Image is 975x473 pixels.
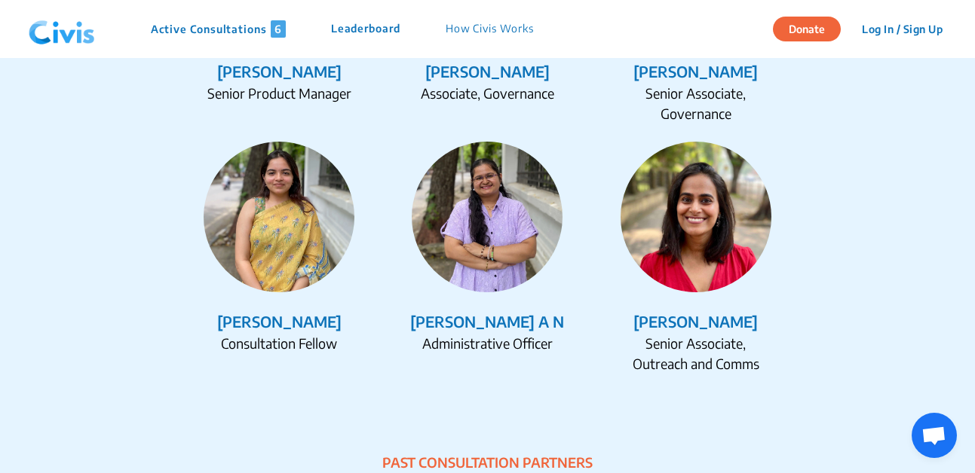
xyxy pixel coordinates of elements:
[389,142,585,374] a: Swetha A N[PERSON_NAME] A NAdministrative Officer
[412,83,563,103] div: Associate, Governance
[181,310,377,333] div: [PERSON_NAME]
[151,20,286,38] p: Active Consultations
[181,60,377,83] div: [PERSON_NAME]
[598,142,794,374] a: Vagda Galhotra[PERSON_NAME]Senior Associate, Outreach and Comms
[621,142,771,292] img: Vagda Galhotra
[773,17,841,41] button: Donate
[23,7,101,52] img: navlogo.png
[181,142,377,374] a: Sukirat Kaur[PERSON_NAME]Consultation Fellow
[773,20,852,35] a: Donate
[852,17,952,41] button: Log In / Sign Up
[204,83,354,103] div: Senior Product Manager
[204,333,354,353] div: Consultation Fellow
[204,142,354,292] img: Sukirat Kaur
[389,310,585,333] div: [PERSON_NAME] A N
[598,310,794,333] div: [PERSON_NAME]
[912,413,957,458] div: Open chat
[598,60,794,83] div: [PERSON_NAME]
[621,333,771,374] div: Senior Associate, Outreach and Comms
[412,142,563,292] img: Swetha A N
[621,83,771,124] div: Senior Associate, Governance
[331,20,400,38] p: Leaderboard
[412,333,563,353] div: Administrative Officer
[446,20,534,38] p: How Civis Works
[271,20,286,38] span: 6
[389,60,585,83] div: [PERSON_NAME]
